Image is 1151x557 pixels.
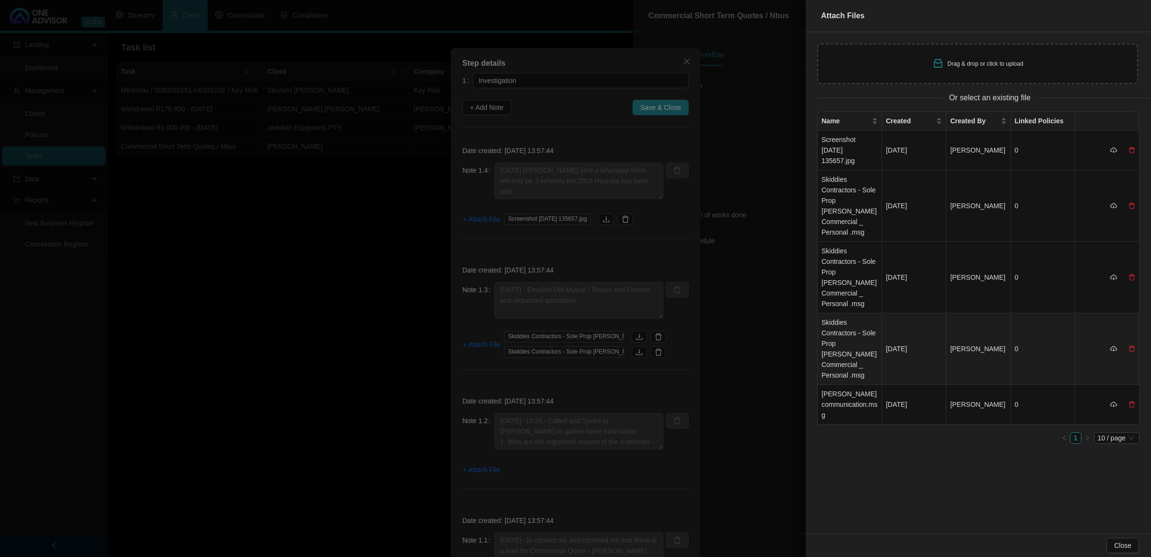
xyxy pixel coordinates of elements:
[1128,401,1135,408] span: delete
[950,345,1005,353] span: [PERSON_NAME]
[1110,147,1117,154] span: cloud-download
[818,112,882,130] th: Name
[950,146,1005,154] span: [PERSON_NAME]
[882,385,946,425] td: [DATE]
[1081,432,1093,444] button: right
[941,92,1038,104] span: Or select an existing file
[1058,432,1070,444] li: Previous Page
[1084,435,1090,441] span: right
[818,313,882,385] td: Skiddies Contractors - Sole Prop [PERSON_NAME] Commercial _ Personal .msg
[1061,435,1067,441] span: left
[1011,385,1075,425] td: 0
[882,170,946,242] td: [DATE]
[1106,538,1139,553] button: Close
[882,130,946,170] td: [DATE]
[948,60,1023,67] span: Drag & drop or click to upload
[1081,432,1093,444] li: Next Page
[1011,170,1075,242] td: 0
[932,58,944,69] span: inbox
[950,273,1005,281] span: [PERSON_NAME]
[822,116,870,126] span: Name
[950,202,1005,210] span: [PERSON_NAME]
[1114,540,1131,551] span: Close
[1128,147,1135,154] span: delete
[1098,433,1136,443] span: 10 / page
[1011,112,1075,130] th: Linked Policies
[818,130,882,170] td: Screenshot [DATE] 135657.jpg
[946,112,1010,130] th: Created By
[1094,432,1139,444] div: Page Size
[1110,202,1117,209] span: cloud-download
[882,242,946,313] td: [DATE]
[1070,433,1081,443] a: 1
[1011,242,1075,313] td: 0
[1110,274,1117,281] span: cloud-download
[1058,432,1070,444] button: left
[950,401,1005,408] span: [PERSON_NAME]
[950,116,998,126] span: Created By
[821,12,865,20] span: Attach Files
[882,112,946,130] th: Created
[882,313,946,385] td: [DATE]
[818,170,882,242] td: Skiddies Contractors - Sole Prop [PERSON_NAME] Commercial _ Personal .msg
[1110,401,1117,408] span: cloud-download
[818,385,882,425] td: [PERSON_NAME] communication.msg
[1128,202,1135,209] span: delete
[1128,274,1135,281] span: delete
[818,242,882,313] td: Skiddies Contractors - Sole Prop [PERSON_NAME] Commercial _ Personal .msg
[886,116,934,126] span: Created
[1011,313,1075,385] td: 0
[1110,345,1117,352] span: cloud-download
[1011,130,1075,170] td: 0
[1128,345,1135,352] span: delete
